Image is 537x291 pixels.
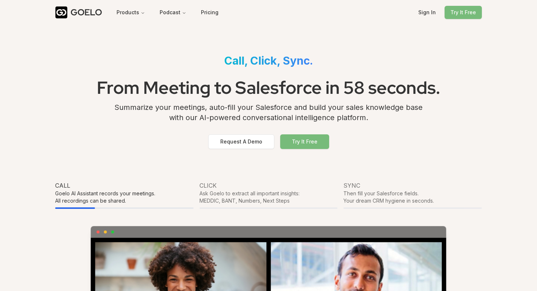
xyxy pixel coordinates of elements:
button: Request A Demo [208,134,274,149]
button: Try It Free [280,134,329,149]
div: Then fill your Salesforce fields. [343,190,482,197]
button: Sign In [412,6,442,19]
img: Goelo Logo [55,6,68,19]
div: Goelo AI Assistant records your meetings. [55,190,194,197]
div: All recordings can be shared. [55,197,194,204]
button: Try It Free [445,6,482,19]
div: Click [199,181,338,190]
button: Pricing [195,6,224,19]
div: Ask Goelo to extract all important insights: [199,190,338,197]
nav: Main [111,6,192,19]
button: Podcast [154,6,192,19]
h1: From Meeting to Salesforce in 58 seconds. [55,73,482,102]
div: Sync [343,181,482,190]
div: Summarize your meetings, auto-fill your Salesforce and build your sales knowledge base with our A... [55,102,482,129]
div: Your dream CRM hygiene in seconds. [343,197,482,204]
span: Call, Click, Sync. [224,54,313,67]
div: Call [55,181,194,190]
div: MEDDIC, BANT, Numbers, Next Steps [199,197,338,204]
button: Products [111,6,151,19]
a: GOELO [55,6,108,19]
div: GOELO [71,7,102,18]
